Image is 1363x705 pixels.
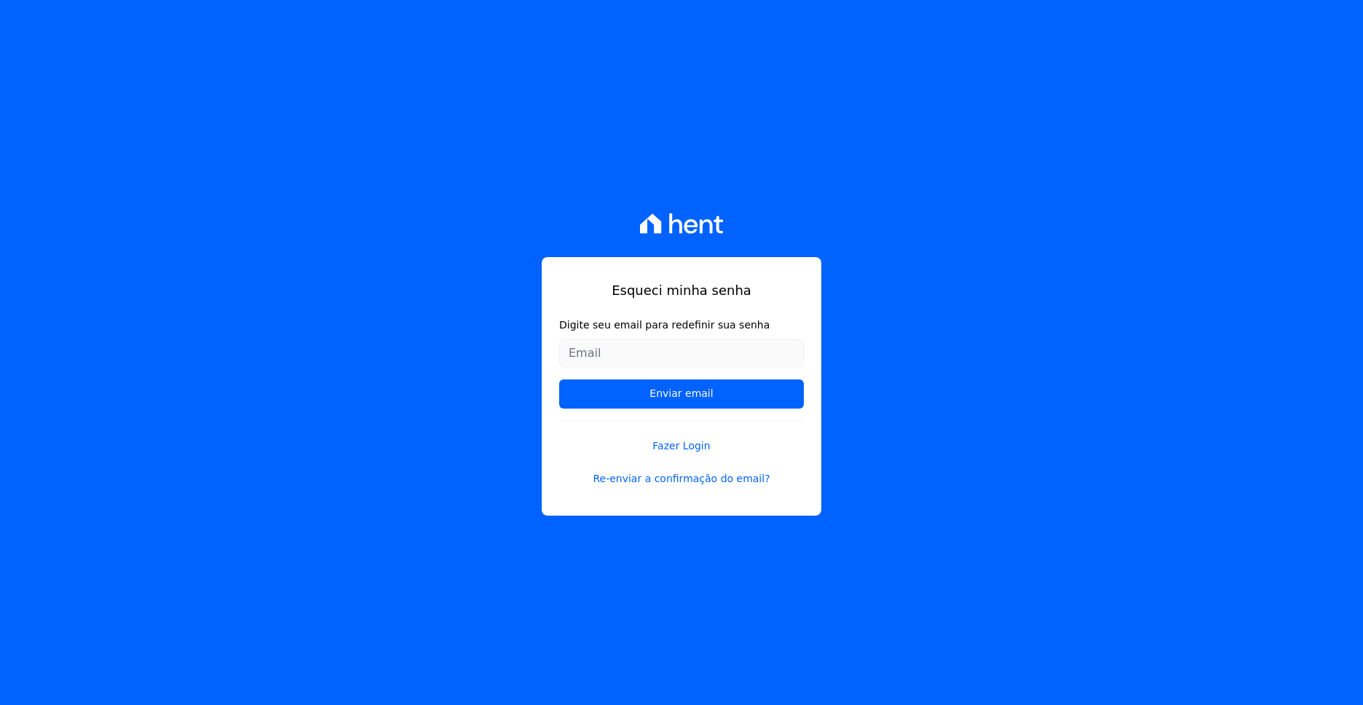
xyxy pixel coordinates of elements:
input: Email [559,339,804,368]
a: Re-enviar a confirmação do email? [559,471,804,487]
input: Enviar email [559,379,804,409]
h1: Esqueci minha senha [559,280,804,300]
label: Digite seu email para redefinir sua senha [559,318,804,333]
a: Fazer Login [559,420,804,454]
